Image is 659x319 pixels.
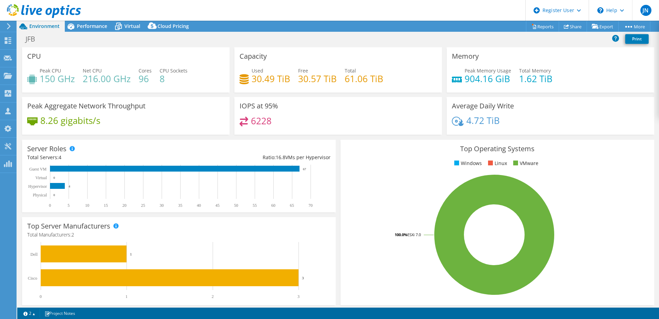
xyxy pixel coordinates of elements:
[346,145,649,153] h3: Top Operating Systems
[27,145,67,153] h3: Server Roles
[526,21,559,32] a: Reports
[124,23,140,29] span: Virtual
[40,294,42,299] text: 0
[486,159,507,167] li: Linux
[22,35,46,43] h1: JFB
[40,309,80,318] a: Project Notes
[587,21,619,32] a: Export
[139,75,152,83] h4: 96
[30,252,38,257] text: Dell
[33,193,47,197] text: Physical
[69,185,70,188] text: 4
[160,75,187,83] h4: 8
[27,222,110,230] h3: Top Server Manufacturers
[395,232,407,237] tspan: 100.0%
[271,203,275,208] text: 60
[215,203,220,208] text: 45
[253,203,257,208] text: 55
[68,203,70,208] text: 5
[452,52,479,60] h3: Memory
[27,52,41,60] h3: CPU
[298,67,308,74] span: Free
[465,75,511,83] h4: 904.16 GiB
[625,34,649,44] a: Print
[276,154,285,161] span: 16.8
[240,102,278,110] h3: IOPS at 95%
[130,252,132,256] text: 1
[83,75,131,83] h4: 216.00 GHz
[104,203,108,208] text: 15
[303,167,306,171] text: 67
[139,67,152,74] span: Cores
[40,67,61,74] span: Peak CPU
[511,159,538,167] li: VMware
[618,21,650,32] a: More
[29,167,47,172] text: Guest VM
[251,117,272,125] h4: 6228
[125,294,128,299] text: 1
[465,67,511,74] span: Peak Memory Usage
[252,75,290,83] h4: 30.49 TiB
[252,67,263,74] span: Used
[40,117,100,124] h4: 8.26 gigabits/s
[49,203,51,208] text: 0
[640,5,651,16] span: JN
[36,175,47,180] text: Virtual
[160,67,187,74] span: CPU Sockets
[290,203,294,208] text: 65
[158,23,189,29] span: Cloud Pricing
[59,154,61,161] span: 4
[28,276,37,281] text: Cisco
[453,159,482,167] li: Windows
[179,154,331,161] div: Ratio: VMs per Hypervisor
[466,117,500,124] h4: 4.72 TiB
[178,203,182,208] text: 35
[77,23,107,29] span: Performance
[19,309,40,318] a: 2
[298,75,337,83] h4: 30.57 TiB
[53,193,55,197] text: 0
[302,276,304,280] text: 3
[71,231,74,238] span: 2
[160,203,164,208] text: 30
[345,75,383,83] h4: 61.06 TiB
[407,232,421,237] tspan: ESXi 7.0
[234,203,238,208] text: 50
[197,203,201,208] text: 40
[122,203,126,208] text: 20
[308,203,313,208] text: 70
[29,23,60,29] span: Environment
[297,294,300,299] text: 3
[240,52,267,60] h3: Capacity
[85,203,89,208] text: 10
[28,184,47,189] text: Hypervisor
[519,75,552,83] h4: 1.62 TiB
[27,231,331,239] h4: Total Manufacturers:
[519,67,551,74] span: Total Memory
[597,7,604,13] svg: \n
[27,102,145,110] h3: Peak Aggregate Network Throughput
[83,67,102,74] span: Net CPU
[212,294,214,299] text: 2
[40,75,75,83] h4: 150 GHz
[559,21,587,32] a: Share
[141,203,145,208] text: 25
[53,176,55,180] text: 0
[27,154,179,161] div: Total Servers:
[452,102,514,110] h3: Average Daily Write
[345,67,356,74] span: Total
